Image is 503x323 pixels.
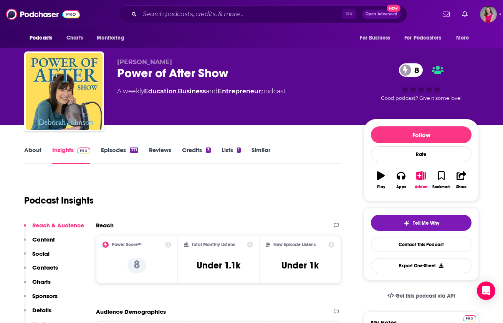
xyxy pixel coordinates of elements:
[354,31,400,45] button: open menu
[96,222,114,229] h2: Reach
[477,282,495,300] div: Open Intercom Messenger
[411,166,431,194] button: Added
[97,33,124,43] span: Monitoring
[431,166,451,194] button: Bookmark
[52,146,90,164] a: InsightsPodchaser Pro
[117,87,286,96] div: A weekly podcast
[342,9,356,19] span: ⌘ K
[218,88,261,95] a: Entrepreneur
[237,147,241,153] div: 1
[24,236,55,250] button: Content
[364,58,479,106] div: 8Good podcast? Give it some love!
[32,278,51,285] p: Charts
[366,12,397,16] span: Open Advanced
[32,306,51,314] p: Details
[381,95,462,101] span: Good podcast? Give it some love!
[404,220,410,226] img: tell me why sparkle
[144,88,177,95] a: Education
[222,146,241,164] a: Lists1
[451,31,479,45] button: open menu
[24,278,51,292] button: Charts
[456,33,469,43] span: More
[24,222,84,236] button: Reach & Audience
[371,166,391,194] button: Play
[177,88,178,95] span: ,
[24,31,62,45] button: open menu
[119,5,407,23] div: Search podcasts, credits, & more...
[117,58,172,66] span: [PERSON_NAME]
[413,220,439,226] span: Tell Me Why
[77,147,90,154] img: Podchaser Pro
[480,6,497,23] span: Logged in as AmyRasdal
[26,53,103,130] img: Power of After Show
[480,6,497,23] button: Show profile menu
[32,222,84,229] p: Reach & Audience
[281,260,319,271] h3: Under 1k
[206,147,210,153] div: 3
[463,315,476,321] img: Podchaser Pro
[66,33,83,43] span: Charts
[61,31,88,45] a: Charts
[452,166,472,194] button: Share
[24,146,41,164] a: About
[480,6,497,23] img: User Profile
[381,287,461,305] a: Get this podcast via API
[399,63,423,77] a: 8
[371,237,472,252] a: Contact This Podcast
[360,33,390,43] span: For Business
[182,146,210,164] a: Credits3
[371,258,472,273] button: Export One-Sheet
[399,31,452,45] button: open menu
[371,146,472,162] div: Rate
[391,166,411,194] button: Apps
[362,10,401,19] button: Open AdvancedNew
[91,31,134,45] button: open menu
[149,146,171,164] a: Reviews
[24,250,50,264] button: Social
[387,5,400,12] span: New
[407,63,423,77] span: 8
[456,185,467,189] div: Share
[432,185,450,189] div: Bookmark
[32,264,58,271] p: Contacts
[112,242,142,247] h2: Power Score™
[440,8,453,21] a: Show notifications dropdown
[463,314,476,321] a: Pro website
[395,293,455,299] span: Get this podcast via API
[396,185,406,189] div: Apps
[197,260,240,271] h3: Under 1.1k
[32,236,55,243] p: Content
[24,306,51,321] button: Details
[24,195,94,206] h1: Podcast Insights
[32,292,58,300] p: Sponsors
[127,258,146,273] p: 8
[32,250,50,257] p: Social
[24,292,58,306] button: Sponsors
[251,146,270,164] a: Similar
[192,242,235,247] h2: Total Monthly Listens
[377,185,385,189] div: Play
[24,264,58,278] button: Contacts
[459,8,471,21] a: Show notifications dropdown
[101,146,138,164] a: Episodes371
[6,7,80,22] img: Podchaser - Follow, Share and Rate Podcasts
[178,88,206,95] a: Business
[371,126,472,143] button: Follow
[30,33,52,43] span: Podcasts
[206,88,218,95] span: and
[371,215,472,231] button: tell me why sparkleTell Me Why
[96,308,166,315] h2: Audience Demographics
[140,8,342,20] input: Search podcasts, credits, & more...
[130,147,138,153] div: 371
[404,33,441,43] span: For Podcasters
[273,242,316,247] h2: New Episode Listens
[415,185,428,189] div: Added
